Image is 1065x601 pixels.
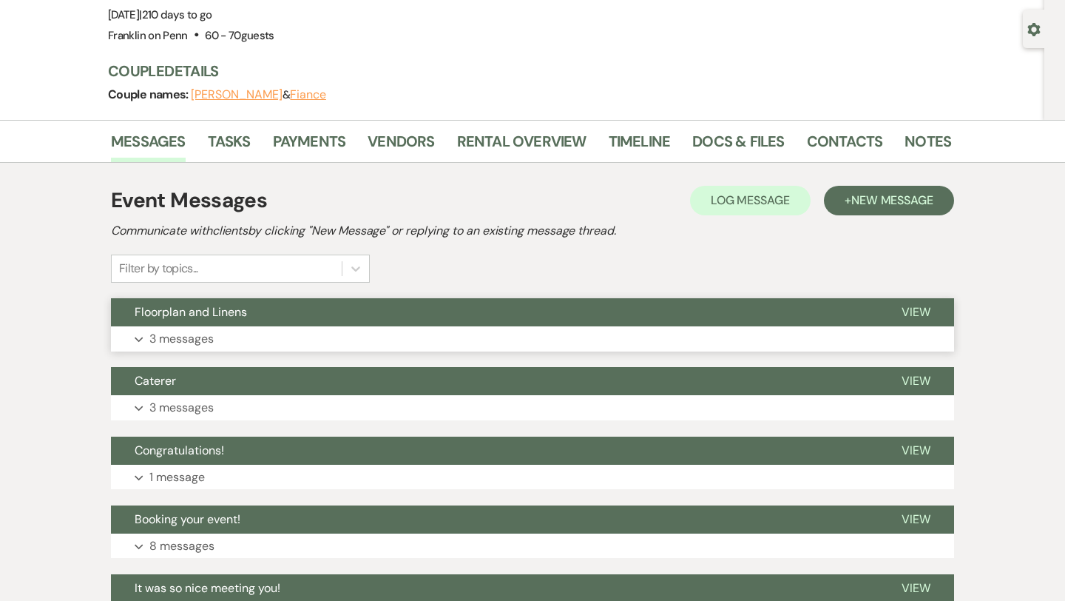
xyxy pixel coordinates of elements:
[290,89,326,101] button: Fiance
[878,506,954,534] button: View
[191,87,326,102] span: &
[149,468,205,487] p: 1 message
[902,443,930,458] span: View
[135,443,224,458] span: Congratulations!
[273,130,346,162] a: Payments
[135,304,247,320] span: Floorplan and Linens
[111,222,954,240] h2: Communicate with clients by clicking "New Message" or replying to an existing message thread.
[711,192,790,208] span: Log Message
[135,373,176,389] span: Caterer
[111,437,878,465] button: Congratulations!
[692,130,784,162] a: Docs & Files
[878,298,954,326] button: View
[851,192,933,208] span: New Message
[149,398,214,417] p: 3 messages
[368,130,434,162] a: Vendors
[111,506,878,534] button: Booking your event!
[902,580,930,596] span: View
[108,7,212,22] span: [DATE]
[905,130,951,162] a: Notes
[205,28,274,43] span: 60 - 70 guests
[149,329,214,349] p: 3 messages
[108,87,191,102] span: Couple names:
[111,465,954,490] button: 1 message
[807,130,883,162] a: Contacts
[902,511,930,527] span: View
[111,130,186,162] a: Messages
[111,367,878,395] button: Caterer
[111,534,954,559] button: 8 messages
[208,130,251,162] a: Tasks
[108,61,936,81] h3: Couple Details
[1027,21,1041,36] button: Open lead details
[108,28,188,43] span: Franklin on Penn
[690,186,811,215] button: Log Message
[609,130,671,162] a: Timeline
[878,367,954,395] button: View
[111,326,954,352] button: 3 messages
[111,185,267,216] h1: Event Messages
[878,437,954,465] button: View
[119,260,198,278] div: Filter by topics...
[902,304,930,320] span: View
[149,537,214,556] p: 8 messages
[142,7,212,22] span: 210 days to go
[902,373,930,389] span: View
[191,89,283,101] button: [PERSON_NAME]
[111,395,954,420] button: 3 messages
[135,580,280,596] span: It was so nice meeting you!
[139,7,212,22] span: |
[824,186,954,215] button: +New Message
[135,511,240,527] span: Booking your event!
[457,130,586,162] a: Rental Overview
[111,298,878,326] button: Floorplan and Linens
